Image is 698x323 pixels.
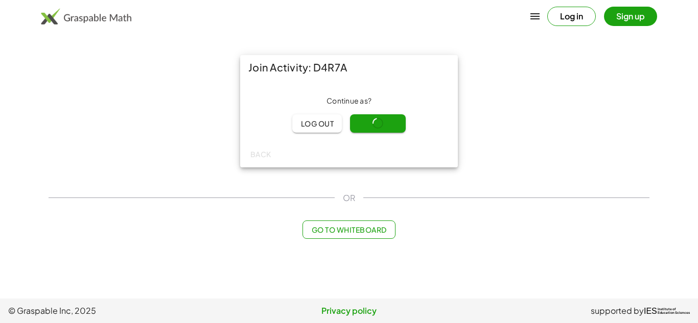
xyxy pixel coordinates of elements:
[8,305,236,317] span: © Graspable Inc, 2025
[604,7,657,26] button: Sign up
[644,305,690,317] a: IESInstitute ofEducation Sciences
[343,192,355,204] span: OR
[248,96,450,106] div: Continue as ?
[644,306,657,316] span: IES
[303,220,395,239] button: Go to Whiteboard
[591,305,644,317] span: supported by
[311,225,386,234] span: Go to Whiteboard
[300,119,334,128] span: Log out
[240,55,458,80] div: Join Activity: D4R7A
[236,305,463,317] a: Privacy policy
[292,114,342,133] button: Log out
[658,308,690,315] span: Institute of Education Sciences
[547,7,596,26] button: Log in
